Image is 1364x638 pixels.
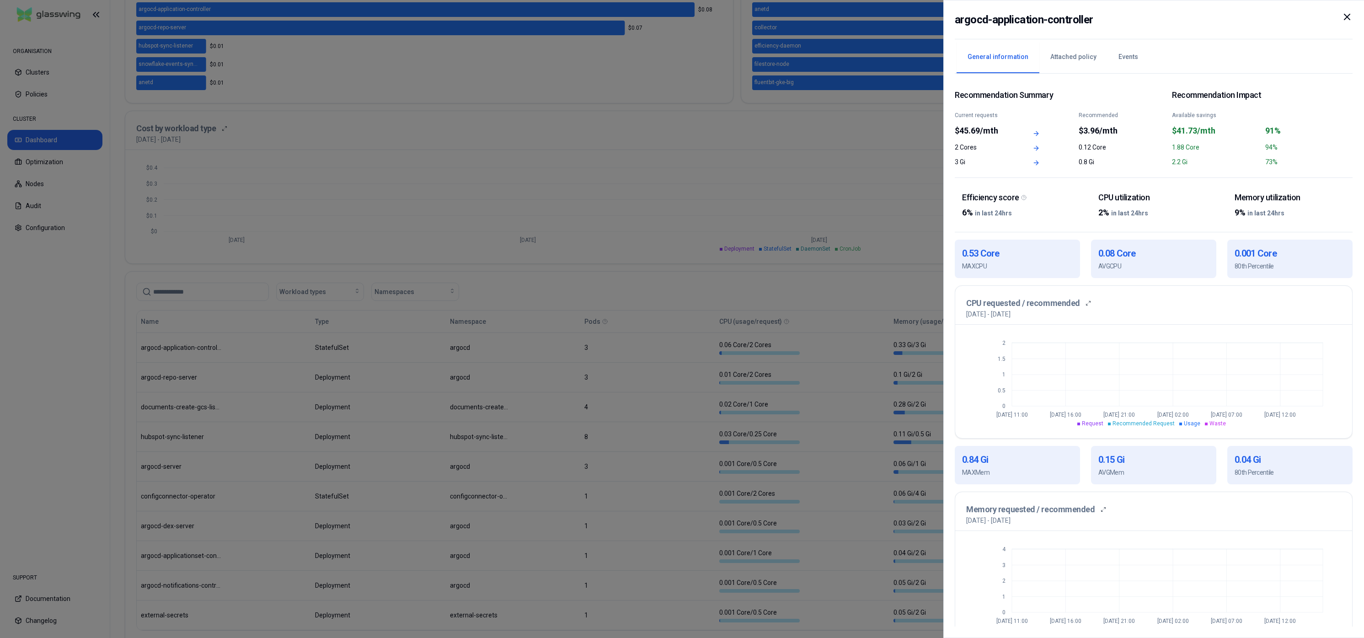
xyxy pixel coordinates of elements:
[996,412,1028,418] tspan: [DATE] 11:00
[1265,157,1353,166] div: 73%
[962,247,1073,260] h1: 0.53 Core
[1098,206,1209,219] div: 2%
[1172,157,1260,166] div: 2.2 Gi
[962,262,1073,271] p: MAX CPU
[1172,112,1260,119] div: Available savings
[1002,546,1006,552] tspan: 4
[955,112,1011,119] div: Current requests
[1002,562,1006,568] tspan: 3
[955,124,1011,137] div: $45.69/mth
[1264,618,1296,624] tspan: [DATE] 12:00
[966,503,1095,516] h3: Memory requested / recommended
[1235,206,1345,219] div: 9%
[1098,453,1209,466] h1: 0.15 Gi
[1079,112,1135,119] div: Recommended
[1111,209,1148,217] span: in last 24hrs
[1098,247,1209,260] h1: 0.08 Core
[1235,453,1345,466] h1: 0.04 Gi
[1247,209,1284,217] span: in last 24hrs
[998,356,1006,362] tspan: 1.5
[957,41,1039,73] button: General information
[1211,412,1242,418] tspan: [DATE] 07:00
[1157,618,1189,624] tspan: [DATE] 02:00
[955,143,1011,152] div: 2 Cores
[1113,420,1175,427] span: Recommended Request
[955,90,1135,101] span: Recommendation Summary
[975,209,1012,217] span: in last 24hrs
[1002,609,1006,616] tspan: 0
[966,297,1080,310] h3: CPU requested / recommended
[1050,618,1081,624] tspan: [DATE] 16:00
[1265,143,1353,152] div: 94%
[962,453,1073,466] h1: 0.84 Gi
[1235,193,1345,203] div: Memory utilization
[1039,41,1107,73] button: Attached policy
[998,387,1006,394] tspan: 0.5
[1235,468,1345,477] p: 80th Percentile
[1082,420,1103,427] span: Request
[962,206,1073,219] div: 6%
[1002,403,1006,409] tspan: 0
[966,516,1011,525] p: [DATE] - [DATE]
[1079,157,1135,166] div: 0.8 Gi
[1002,371,1006,378] tspan: 1
[1002,578,1006,584] tspan: 2
[955,157,1011,166] div: 3 Gi
[1103,412,1135,418] tspan: [DATE] 21:00
[1098,193,1209,203] div: CPU utilization
[1172,143,1260,152] div: 1.88 Core
[962,468,1073,477] p: MAX Mem
[1157,412,1189,418] tspan: [DATE] 02:00
[1209,420,1226,427] span: Waste
[1079,124,1135,137] div: $3.96/mth
[1079,143,1135,152] div: 0.12 Core
[1002,340,1006,346] tspan: 2
[1098,262,1209,271] p: AVG CPU
[1098,468,1209,477] p: AVG Mem
[1172,124,1260,137] div: $41.73/mth
[962,193,1073,203] div: Efficiency score
[966,310,1011,319] p: [DATE] - [DATE]
[1235,262,1345,271] p: 80th Percentile
[1050,412,1081,418] tspan: [DATE] 16:00
[1235,247,1345,260] h1: 0.001 Core
[1265,124,1353,137] div: 91%
[1211,618,1242,624] tspan: [DATE] 07:00
[1184,420,1200,427] span: Usage
[955,11,1093,28] h2: argocd-application-controller
[996,618,1028,624] tspan: [DATE] 11:00
[1103,618,1135,624] tspan: [DATE] 21:00
[1264,412,1296,418] tspan: [DATE] 12:00
[1172,90,1353,101] h2: Recommendation Impact
[1002,594,1006,600] tspan: 1
[1107,41,1149,73] button: Events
